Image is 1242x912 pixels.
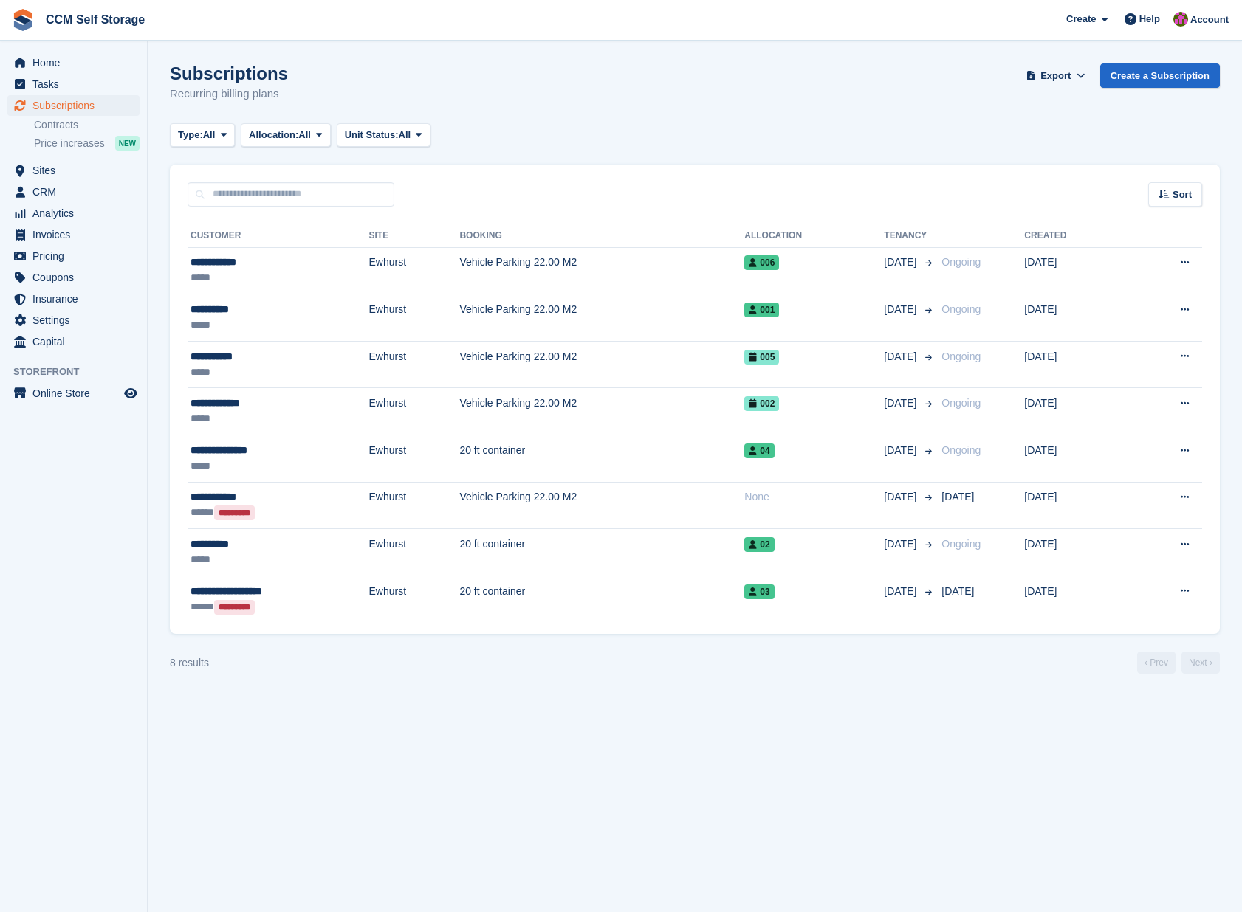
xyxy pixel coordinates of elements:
a: menu [7,182,140,202]
th: Site [368,224,459,248]
a: menu [7,160,140,181]
span: [DATE] [884,255,919,270]
a: menu [7,52,140,73]
a: Preview store [122,384,140,402]
span: 03 [744,584,774,599]
a: Next [1181,652,1220,674]
span: Help [1139,12,1160,27]
span: Subscriptions [32,95,121,116]
span: Account [1190,13,1229,27]
td: 20 ft container [459,576,744,622]
a: menu [7,74,140,94]
button: Unit Status: All [337,123,430,148]
td: [DATE] [1024,576,1127,622]
span: Settings [32,310,121,331]
span: Allocation: [249,128,298,142]
span: Ongoing [941,303,981,315]
span: [DATE] [884,489,919,505]
td: [DATE] [1024,294,1127,342]
td: 20 ft container [459,435,744,483]
div: 8 results [170,655,209,671]
span: 001 [744,303,779,317]
a: menu [7,331,140,352]
a: menu [7,310,140,331]
td: [DATE] [1024,388,1127,435]
h1: Subscriptions [170,63,288,83]
div: NEW [115,136,140,151]
span: Ongoing [941,397,981,409]
img: stora-icon-8386f47178a22dfd0bd8f6a31ec36ba5ce8667c1dd55bd0f319d3a0aa187defe.svg [12,9,34,31]
a: menu [7,267,140,288]
span: Ongoing [941,350,981,362]
td: [DATE] [1024,247,1127,294]
td: [DATE] [1024,529,1127,576]
td: Vehicle Parking 22.00 M2 [459,482,744,529]
span: All [399,128,411,142]
span: Tasks [32,74,121,94]
span: Create [1066,12,1096,27]
a: menu [7,224,140,245]
span: [DATE] [884,584,919,599]
span: Export [1040,69,1071,83]
td: Ewhurst [368,341,459,388]
td: [DATE] [1024,482,1127,529]
td: Ewhurst [368,294,459,342]
a: Contracts [34,118,140,132]
span: Analytics [32,203,121,224]
td: Ewhurst [368,482,459,529]
td: Vehicle Parking 22.00 M2 [459,341,744,388]
td: Vehicle Parking 22.00 M2 [459,388,744,435]
span: 005 [744,350,779,365]
span: [DATE] [884,395,919,411]
img: Tracy St Clair [1173,12,1188,27]
button: Allocation: All [241,123,331,148]
span: [DATE] [884,302,919,317]
td: 20 ft container [459,529,744,576]
span: Type: [178,128,203,142]
span: Capital [32,331,121,352]
span: Price increases [34,137,105,151]
td: [DATE] [1024,341,1127,388]
a: menu [7,289,140,309]
span: Ongoing [941,444,981,456]
p: Recurring billing plans [170,86,288,103]
a: menu [7,203,140,224]
a: menu [7,246,140,266]
span: 006 [744,255,779,270]
span: Storefront [13,365,147,379]
th: Tenancy [884,224,936,248]
span: Sites [32,160,121,181]
span: 04 [744,443,774,458]
a: Previous [1137,652,1176,674]
span: Ongoing [941,538,981,550]
span: 02 [744,537,774,552]
td: Ewhurst [368,576,459,622]
span: Coupons [32,267,121,288]
td: [DATE] [1024,435,1127,483]
td: Ewhurst [368,529,459,576]
span: [DATE] [884,536,919,552]
span: [DATE] [884,349,919,365]
th: Allocation [744,224,884,248]
div: None [744,489,884,505]
span: Online Store [32,383,121,404]
a: menu [7,95,140,116]
a: Create a Subscription [1100,63,1220,88]
th: Customer [188,224,368,248]
span: 002 [744,396,779,411]
span: [DATE] [884,443,919,458]
td: Vehicle Parking 22.00 M2 [459,294,744,342]
span: Invoices [32,224,121,245]
span: CRM [32,182,121,202]
span: [DATE] [941,585,974,597]
span: All [298,128,311,142]
th: Created [1024,224,1127,248]
span: Insurance [32,289,121,309]
td: Ewhurst [368,435,459,483]
span: Ongoing [941,256,981,268]
td: Ewhurst [368,247,459,294]
td: Ewhurst [368,388,459,435]
nav: Page [1134,652,1223,674]
span: Home [32,52,121,73]
button: Type: All [170,123,235,148]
